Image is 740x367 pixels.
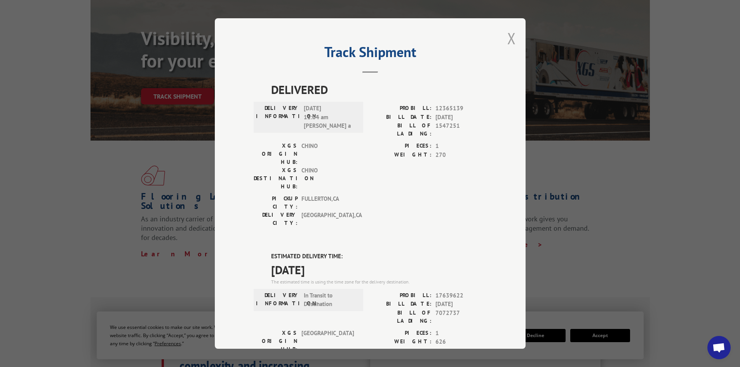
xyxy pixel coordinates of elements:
span: [DATE] 11:04 am [PERSON_NAME] a [304,104,356,130]
span: CHINO [301,142,354,166]
label: WEIGHT: [370,337,432,346]
label: BILL DATE: [370,113,432,122]
label: XGS ORIGIN HUB: [254,142,298,166]
label: PIECES: [370,142,432,151]
label: BILL OF LADING: [370,309,432,325]
span: [GEOGRAPHIC_DATA] [301,329,354,353]
span: 17639622 [435,291,487,300]
span: 12365139 [435,104,487,113]
label: PROBILL: [370,104,432,113]
span: 626 [435,337,487,346]
label: BILL DATE: [370,300,432,309]
label: XGS DESTINATION HUB: [254,166,298,191]
div: The estimated time is using the time zone for the delivery destination. [271,278,487,285]
label: PICKUP CITY: [254,195,298,211]
span: 1547251 [435,122,487,138]
label: WEIGHT: [370,151,432,160]
button: Close modal [507,28,516,49]
span: DELIVERED [271,81,487,98]
span: FULLERTON , CA [301,195,354,211]
span: 7072737 [435,309,487,325]
span: [DATE] [271,261,487,278]
div: Open chat [707,336,731,359]
span: CHINO [301,166,354,191]
span: 1 [435,142,487,151]
label: ESTIMATED DELIVERY TIME: [271,252,487,261]
label: DELIVERY INFORMATION: [256,291,300,309]
span: 270 [435,151,487,160]
label: DELIVERY CITY: [254,211,298,227]
label: PROBILL: [370,291,432,300]
span: [GEOGRAPHIC_DATA] , CA [301,211,354,227]
h2: Track Shipment [254,47,487,61]
span: [DATE] [435,113,487,122]
label: DELIVERY INFORMATION: [256,104,300,130]
label: XGS ORIGIN HUB: [254,329,298,353]
label: BILL OF LADING: [370,122,432,138]
label: PIECES: [370,329,432,338]
span: [DATE] [435,300,487,309]
span: 1 [435,329,487,338]
span: In Transit to Destination [304,291,356,309]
